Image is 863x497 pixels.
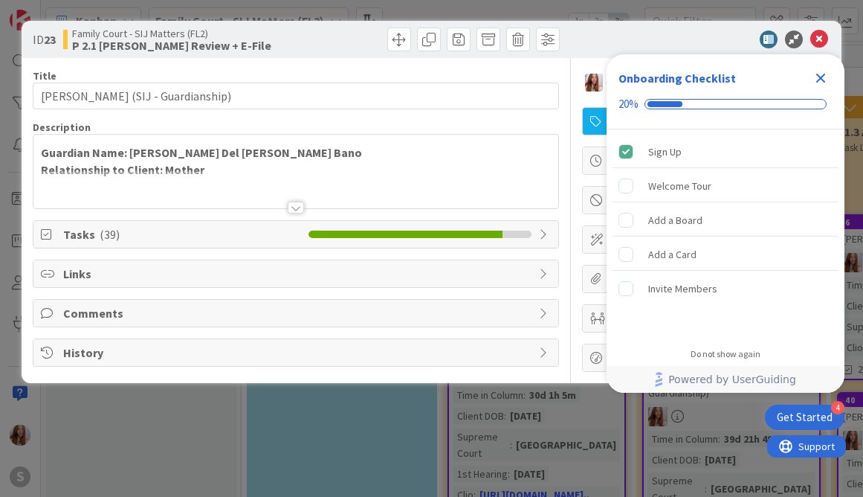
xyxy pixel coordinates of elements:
[585,74,603,92] img: AR
[63,265,531,283] span: Links
[33,31,56,48] span: ID
[648,143,682,161] div: Sign Up
[612,135,838,168] div: Sign Up is complete.
[648,280,717,298] div: Invite Members
[618,69,736,87] div: Onboarding Checklist
[63,304,531,322] span: Comments
[765,405,844,430] div: Open Get Started checklist, remaining modules: 4
[63,225,301,243] span: Tasks
[33,69,56,83] label: Title
[648,246,696,263] div: Add a Card
[691,348,760,360] div: Do not show again
[618,97,833,111] div: Checklist progress: 20%
[606,74,639,92] span: Owner
[614,366,837,393] a: Powered by UserGuiding
[648,177,711,195] div: Welcome Tour
[44,32,56,47] b: 23
[612,170,838,202] div: Welcome Tour is incomplete.
[607,129,844,339] div: Checklist items
[612,272,838,305] div: Invite Members is incomplete.
[63,344,531,362] span: History
[607,366,844,393] div: Footer
[33,121,91,134] span: Description
[648,211,702,229] div: Add a Board
[31,2,68,20] span: Support
[72,28,271,39] span: Family Court - SIJ Matters (FL2)
[612,238,838,271] div: Add a Card is incomplete.
[809,66,833,90] div: Close Checklist
[72,39,271,51] b: P 2.1 [PERSON_NAME] Review + E-File
[777,410,833,425] div: Get Started
[831,401,844,414] div: 4
[100,227,120,242] span: ( 39 )
[612,204,838,237] div: Add a Board is incomplete.
[618,97,639,111] div: 20%
[41,145,362,160] strong: Guardian Name: [PERSON_NAME] Del [PERSON_NAME] Bano
[33,83,559,109] input: type card name here...
[668,371,796,388] span: Powered by UserGuiding
[41,162,204,177] strong: Relationship to Client: Mother
[607,54,844,393] div: Checklist Container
